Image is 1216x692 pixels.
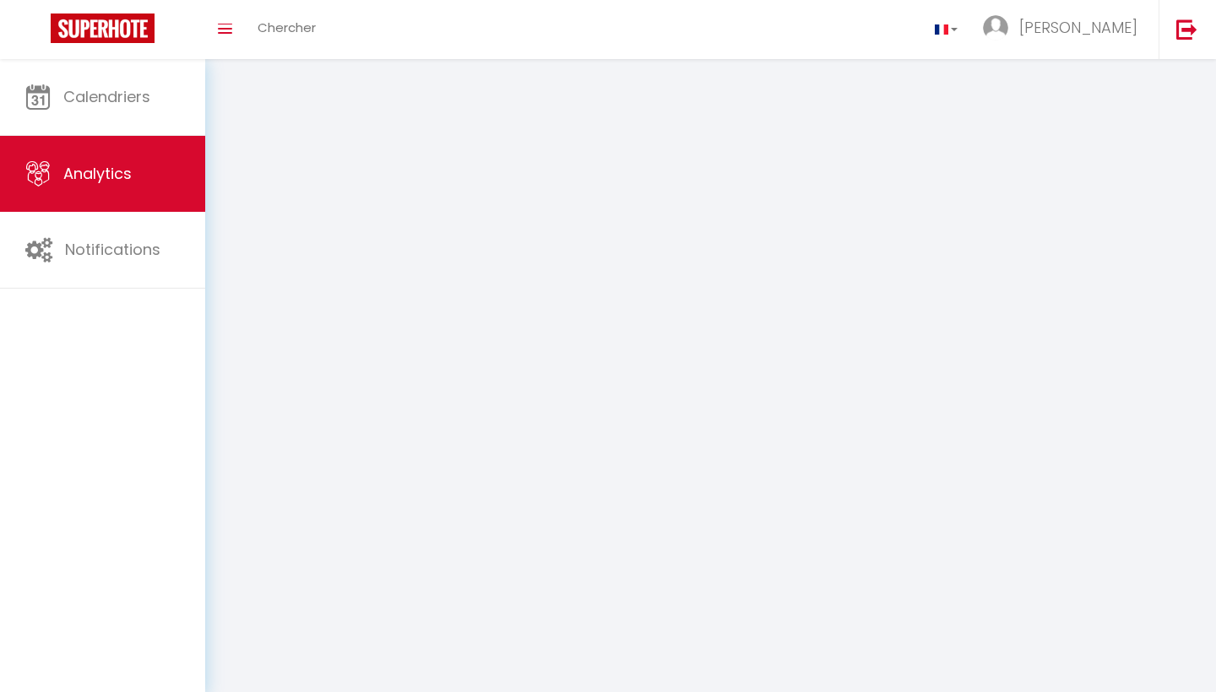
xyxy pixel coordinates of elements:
span: [PERSON_NAME] [1019,17,1137,38]
img: ... [983,15,1008,41]
img: logout [1176,19,1197,40]
span: Chercher [258,19,316,36]
img: Super Booking [51,14,155,43]
span: Analytics [63,163,132,184]
span: Calendriers [63,86,150,107]
span: Notifications [65,239,160,260]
